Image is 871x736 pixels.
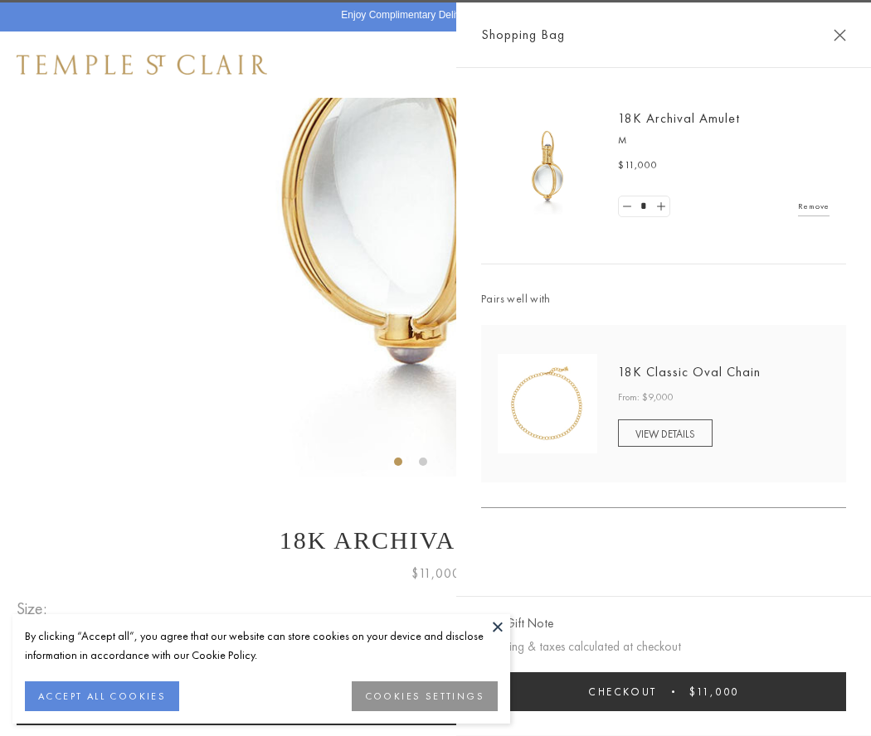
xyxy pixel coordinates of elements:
[798,197,830,215] a: Remove
[618,390,674,406] span: From: $9,000
[618,109,740,127] a: 18K Archival Amulet
[618,363,761,380] a: 18K Classic Oval Chain
[17,55,267,75] img: Temple St. Clair
[498,116,597,215] img: 18K Archival Amulet
[834,29,846,41] button: Close Shopping Bag
[481,289,846,308] span: Pairs well with
[411,563,460,584] span: $11,000
[481,613,553,634] button: Add Gift Note
[618,157,658,174] span: $11,000
[352,681,498,711] button: COOKIES SETTINGS
[498,354,597,453] img: N88865-OV18
[588,685,657,699] span: Checkout
[25,681,179,711] button: ACCEPT ALL COOKIES
[635,427,695,441] span: VIEW DETAILS
[481,24,565,46] span: Shopping Bag
[481,672,846,711] button: Checkout $11,000
[689,685,739,699] span: $11,000
[652,196,669,217] a: Set quantity to 2
[618,419,713,447] a: VIEW DETAILS
[481,637,846,657] p: Shipping & taxes calculated at checkout
[619,196,635,217] a: Set quantity to 0
[17,595,53,622] span: Size:
[618,133,830,149] p: M
[341,7,521,24] p: Enjoy Complimentary Delivery & Returns
[17,526,854,554] h1: 18K Archival Amulet
[25,627,498,665] div: By clicking “Accept all”, you agree that our website can store cookies on your device and disclos...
